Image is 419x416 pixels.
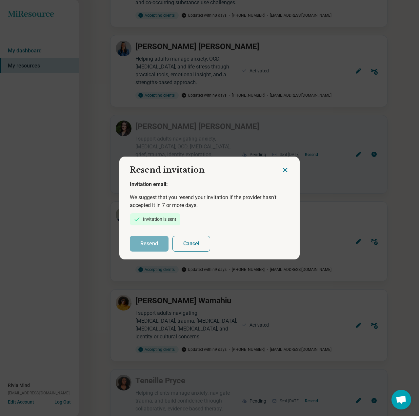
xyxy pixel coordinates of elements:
[130,194,289,209] p: We suggest that you resend your invitation if the provider hasn't accepted it in 7 or more days.
[143,216,176,223] div: Invitation is sent
[172,236,210,252] button: Cancel
[119,157,281,178] h2: Resend invitation
[130,236,169,252] button: Resend
[281,166,289,174] button: Close dialog
[130,181,168,187] span: Invitation email:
